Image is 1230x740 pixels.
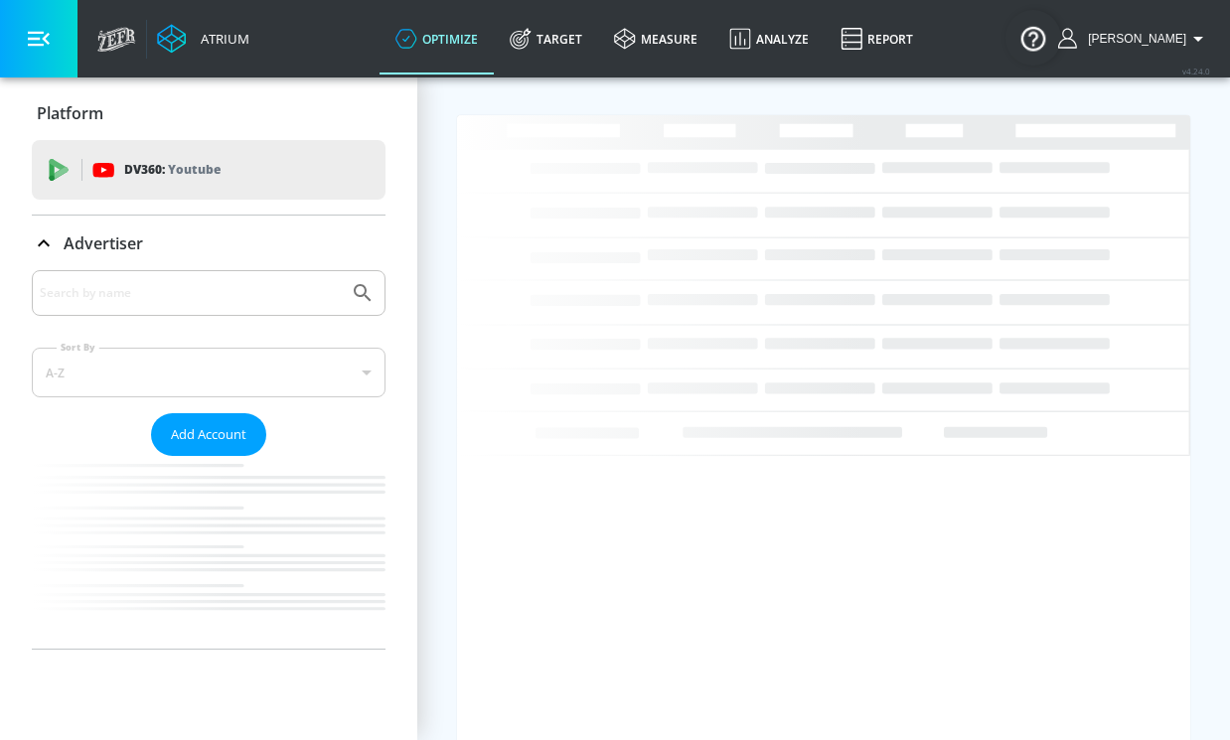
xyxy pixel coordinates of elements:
[64,232,143,254] p: Advertiser
[380,3,494,74] a: optimize
[193,30,249,48] div: Atrium
[713,3,825,74] a: Analyze
[32,85,385,141] div: Platform
[1005,10,1061,66] button: Open Resource Center
[1058,27,1210,51] button: [PERSON_NAME]
[598,3,713,74] a: measure
[37,102,103,124] p: Platform
[124,159,221,181] p: DV360:
[1080,32,1186,46] span: login as: kylie.geatz@zefr.com
[32,140,385,200] div: DV360: Youtube
[825,3,929,74] a: Report
[32,456,385,649] nav: list of Advertiser
[168,159,221,180] p: Youtube
[1182,66,1210,76] span: v 4.24.0
[151,413,266,456] button: Add Account
[57,341,99,354] label: Sort By
[157,24,249,54] a: Atrium
[32,216,385,271] div: Advertiser
[171,423,246,446] span: Add Account
[494,3,598,74] a: Target
[32,348,385,397] div: A-Z
[40,280,341,306] input: Search by name
[32,270,385,649] div: Advertiser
